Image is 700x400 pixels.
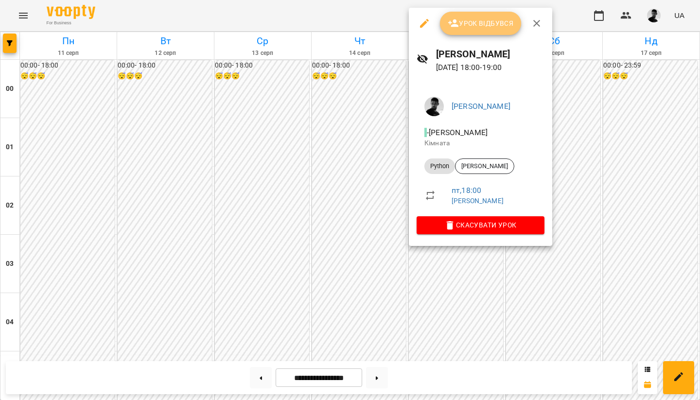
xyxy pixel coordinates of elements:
[424,219,537,231] span: Скасувати Урок
[436,47,544,62] h6: [PERSON_NAME]
[424,162,455,171] span: Python
[424,128,490,137] span: - [PERSON_NAME]
[424,139,537,148] p: Кімната
[452,186,481,195] a: пт , 18:00
[417,216,544,234] button: Скасувати Урок
[455,158,514,174] div: [PERSON_NAME]
[455,162,514,171] span: [PERSON_NAME]
[452,102,510,111] a: [PERSON_NAME]
[440,12,522,35] button: Урок відбувся
[436,62,544,73] p: [DATE] 18:00 - 19:00
[452,197,504,205] a: [PERSON_NAME]
[424,97,444,116] img: 8a52112dc94124d2042df91b2f95d022.jpg
[448,17,514,29] span: Урок відбувся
